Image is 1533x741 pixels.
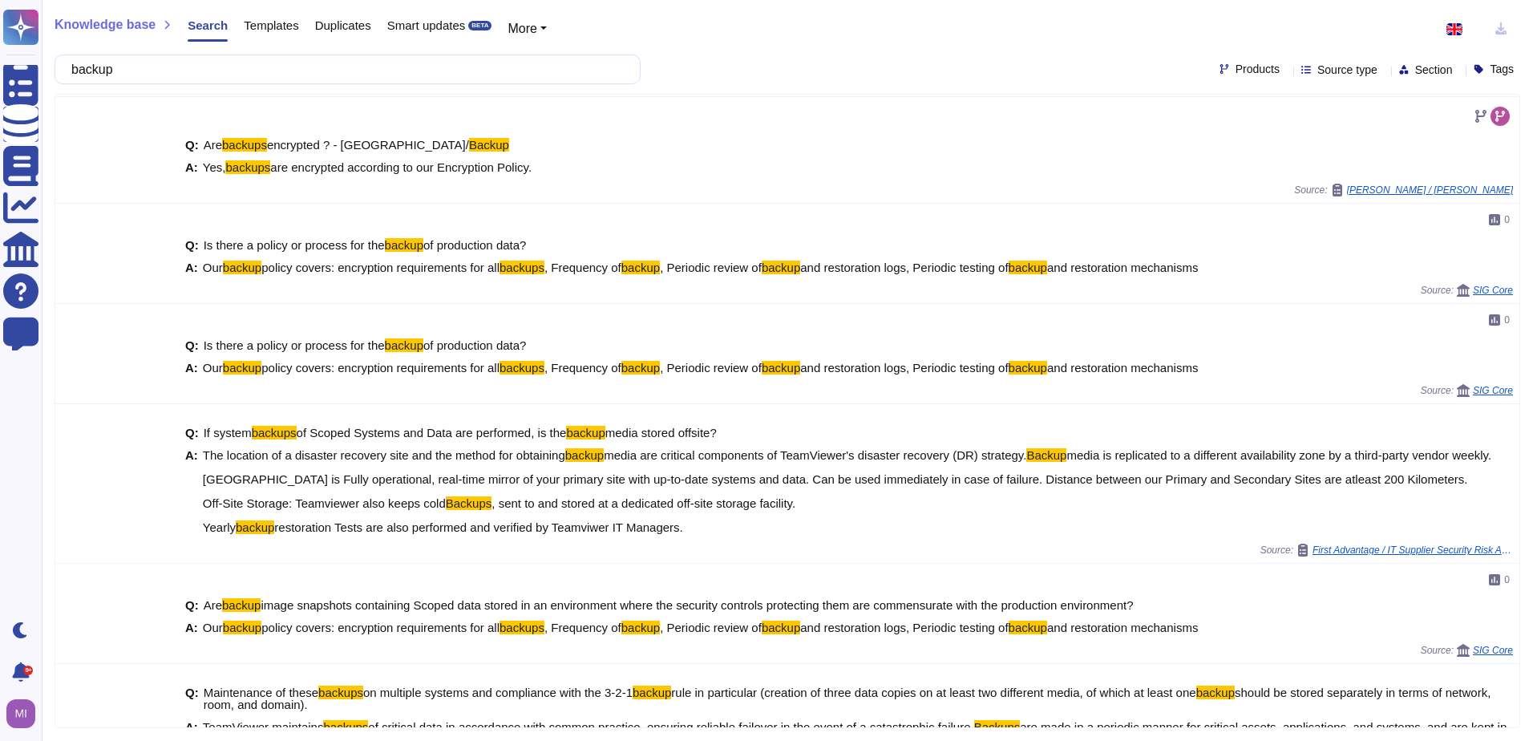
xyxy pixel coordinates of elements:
span: of critical data in accordance with common practice, ensuring reliable failover in the event of a... [368,720,973,734]
span: image snapshots containing Scoped data stored in an environment where the security controls prote... [261,598,1133,612]
span: SIG Core [1473,646,1513,655]
mark: backup [762,261,800,274]
span: Our [203,361,223,375]
span: of Scoped Systems and Data are performed, is the [297,426,567,439]
b: A: [185,622,198,634]
b: Q: [185,239,199,251]
span: Source: [1294,184,1513,196]
img: en [1446,23,1462,35]
span: and restoration logs, Periodic testing of [800,261,1008,274]
button: user [3,696,47,731]
span: Knowledge base [55,18,156,31]
mark: backups [222,138,267,152]
span: , Periodic review of [660,621,762,634]
span: media is replicated to a different availability zone by a third-party vendor weekly. [GEOGRAPHIC_... [203,448,1491,510]
span: media are critical components of TeamViewer's disaster recovery (DR) strategy. [604,448,1026,462]
mark: backups [252,426,297,439]
span: Source: [1421,384,1513,397]
span: Products [1236,63,1280,75]
mark: backup [1009,621,1047,634]
span: The location of a disaster recovery site and the method for obtaining [203,448,565,462]
span: 0 [1504,215,1510,225]
div: BETA [468,21,491,30]
span: [PERSON_NAME] / [PERSON_NAME] [1347,185,1513,195]
span: , Frequency of [544,621,621,634]
span: Maintenance of these [204,686,318,699]
span: , Periodic review of [660,361,762,375]
span: and restoration logs, Periodic testing of [800,361,1008,375]
span: Is there a policy or process for the [204,238,385,252]
mark: backup [223,621,261,634]
mark: backup [621,361,660,375]
mark: backup [633,686,671,699]
span: policy covers: encryption requirements for all [261,261,500,274]
mark: backup [1196,686,1235,699]
span: Source: [1421,284,1513,297]
b: Q: [185,599,199,611]
span: and restoration logs, Periodic testing of [800,621,1008,634]
span: Smart updates [387,19,466,31]
span: Are [204,138,222,152]
span: If system [204,426,252,439]
mark: backup [762,361,800,375]
span: and restoration mechanisms [1047,361,1198,375]
span: Are [204,598,222,612]
span: More [508,22,536,35]
mark: backup [223,361,261,375]
b: Q: [185,427,199,439]
span: should be stored separately in terms of network, room, and domain). [204,686,1491,711]
mark: Backup [469,138,509,152]
mark: backups [500,261,544,274]
b: Q: [185,139,199,151]
span: of production data? [423,338,526,352]
mark: backup [621,621,660,634]
span: First Advantage / IT Supplier Security Risk Assessment Combined Questionnaire v7.0 AI [1313,545,1513,555]
mark: Backups [974,720,1021,734]
span: 0 [1504,315,1510,325]
mark: backups [323,720,368,734]
b: A: [185,362,198,374]
button: More [508,19,547,38]
span: Our [203,261,223,274]
mark: backups [500,621,544,634]
b: A: [185,161,198,173]
div: 9+ [23,666,33,675]
b: Q: [185,339,199,351]
span: 0 [1504,575,1510,585]
mark: Backup [1026,448,1066,462]
span: Search [188,19,228,31]
span: Source: [1421,644,1513,657]
mark: backup [762,621,800,634]
mark: backup [223,261,261,274]
input: Search a question or template... [63,55,624,83]
mark: backup [222,598,261,612]
mark: backup [1009,361,1047,375]
span: TeamViewer maintains [203,720,324,734]
span: Is there a policy or process for the [204,338,385,352]
span: Yes, [203,160,226,174]
mark: backup [236,520,274,534]
span: restoration Tests are also performed and verified by Teamviwer IT Managers. [274,520,682,534]
mark: backup [566,426,605,439]
span: Source: [1260,544,1513,557]
mark: backup [565,448,604,462]
span: media stored offsite? [605,426,717,439]
span: rule in particular (creation of three data copies on at least two different media, of which at le... [671,686,1195,699]
span: policy covers: encryption requirements for all [261,361,500,375]
span: , sent to and stored at a dedicated off-site storage facility. Yearly [203,496,795,534]
span: Our [203,621,223,634]
span: , Frequency of [544,361,621,375]
b: A: [185,261,198,273]
span: , Frequency of [544,261,621,274]
span: are encrypted according to our Encryption Policy. [270,160,532,174]
span: Source type [1317,64,1377,75]
mark: backup [385,338,423,352]
span: Section [1415,64,1453,75]
mark: backup [1009,261,1047,274]
mark: Backups [446,496,492,510]
span: on multiple systems and compliance with the 3-2-1 [363,686,633,699]
mark: backups [318,686,363,699]
span: , Periodic review of [660,261,762,274]
span: SIG Core [1473,285,1513,295]
mark: backups [500,361,544,375]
